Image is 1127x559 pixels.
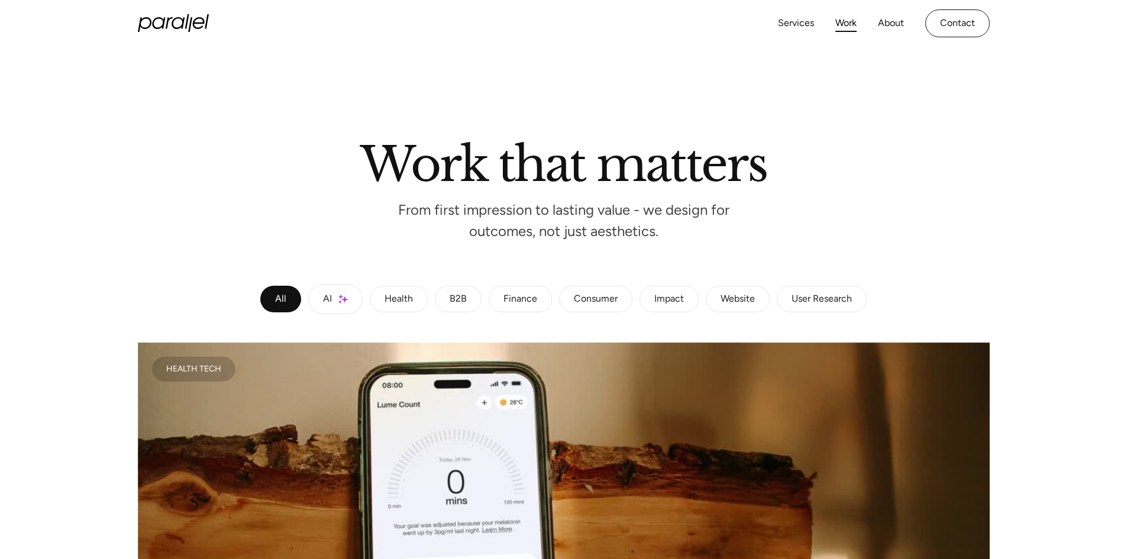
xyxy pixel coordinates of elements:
div: B2B [450,296,467,303]
h2: Work that matters [227,141,901,182]
a: Work [835,15,857,32]
div: Health [385,296,413,303]
div: Website [721,296,755,303]
a: Services [778,15,814,32]
p: From first impression to lasting value - we design for outcomes, not just aesthetics. [386,205,741,237]
a: Contact [925,9,990,37]
div: Health Tech [166,366,221,372]
div: AI [323,296,332,303]
div: Finance [503,296,537,303]
a: About [878,15,904,32]
div: Consumer [574,296,618,303]
div: All [275,296,286,303]
div: Impact [654,296,684,303]
div: User Research [792,296,852,303]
